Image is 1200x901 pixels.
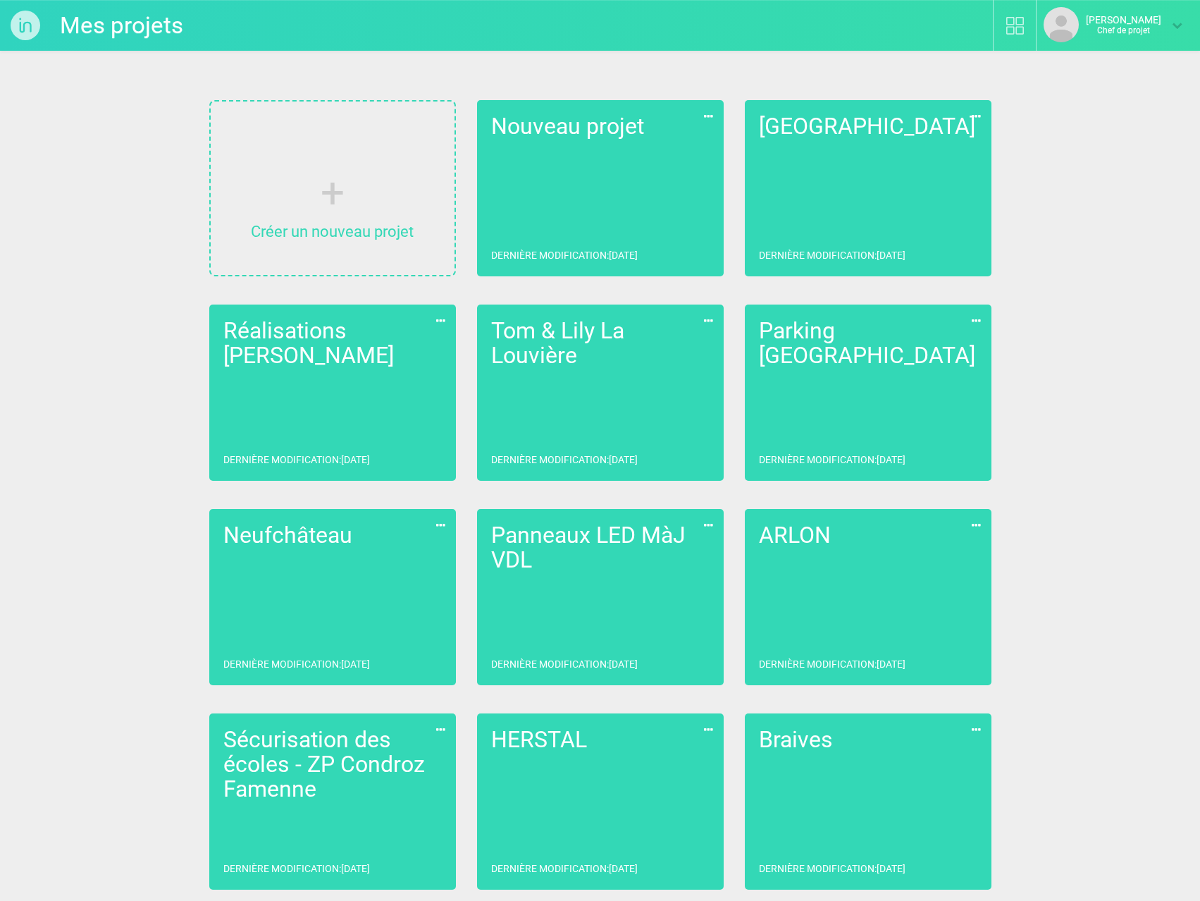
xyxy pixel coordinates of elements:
font: Panneaux LED MàJ VDL [491,522,686,573]
font: Dernière modification [491,454,607,465]
font: Nouveau projet [491,113,644,140]
font: : [874,863,877,874]
a: Créer un nouveau projet [211,102,454,275]
a: HERSTALDernière modification:[DATE] [477,713,724,890]
a: BraivesDernière modification:[DATE] [745,713,991,890]
font: [DATE] [877,250,905,261]
font: Dernière modification [223,454,339,465]
font: [DATE] [877,658,905,670]
a: [PERSON_NAME]Chef de projet [1044,7,1182,42]
a: Réalisations [PERSON_NAME]Dernière modification:[DATE] [209,305,456,481]
font: [DATE] [609,250,638,261]
a: Parking [GEOGRAPHIC_DATA]Dernière modification:[DATE] [745,305,991,481]
font: [PERSON_NAME] [1086,14,1161,25]
a: Mes projets [60,7,183,44]
font: : [607,250,609,261]
font: [DATE] [609,658,638,670]
font: [DATE] [877,863,905,874]
font: : [874,250,877,261]
font: Dernière modification [759,658,874,670]
font: HERSTAL [491,726,587,753]
a: [GEOGRAPHIC_DATA]Dernière modification:[DATE] [745,100,991,276]
font: [DATE] [341,454,370,465]
font: Dernière modification [223,863,339,874]
font: [DATE] [609,454,638,465]
a: Nouveau projetDernière modification:[DATE] [477,100,724,276]
font: Dernière modification [759,250,874,261]
font: Sécurisation des écoles - ZP Condroz Famenne [223,726,425,802]
font: Dernière modification [759,863,874,874]
font: : [607,658,609,670]
a: Tom & Lily La LouvièreDernière modification:[DATE] [477,305,724,481]
a: Panneaux LED MàJ VDLDernière modification:[DATE] [477,509,724,685]
font: Neufchâteau [223,522,352,548]
font: Dernière modification [491,863,607,874]
font: ARLON [759,522,831,548]
font: Chef de projet [1097,25,1150,35]
font: Tom & Lily La Louvière [491,317,624,369]
font: Mes projets [60,11,183,39]
img: default_avatar.png [1044,7,1079,42]
font: Créer un nouveau projet [251,223,414,240]
font: [DATE] [877,454,905,465]
font: Dernière modification [491,250,607,261]
font: [DATE] [341,863,370,874]
a: Sécurisation des écoles - ZP Condroz FamenneDernière modification:[DATE] [209,713,456,890]
font: Réalisations [PERSON_NAME] [223,317,394,369]
font: Dernière modification [491,658,607,670]
font: : [874,658,877,670]
font: : [339,658,341,670]
font: Dernière modification [223,658,339,670]
font: [GEOGRAPHIC_DATA] [759,113,975,140]
font: : [874,454,877,465]
font: : [607,454,609,465]
font: Braives [759,726,833,753]
font: Parking [GEOGRAPHIC_DATA] [759,317,975,369]
font: Dernière modification [759,454,874,465]
a: ARLONDernière modification:[DATE] [745,509,991,685]
font: [DATE] [609,863,638,874]
img: biblio.svg [1006,17,1024,35]
font: : [339,454,341,465]
font: : [607,863,609,874]
font: [DATE] [341,658,370,670]
a: NeufchâteauDernière modification:[DATE] [209,509,456,685]
font: : [339,863,341,874]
